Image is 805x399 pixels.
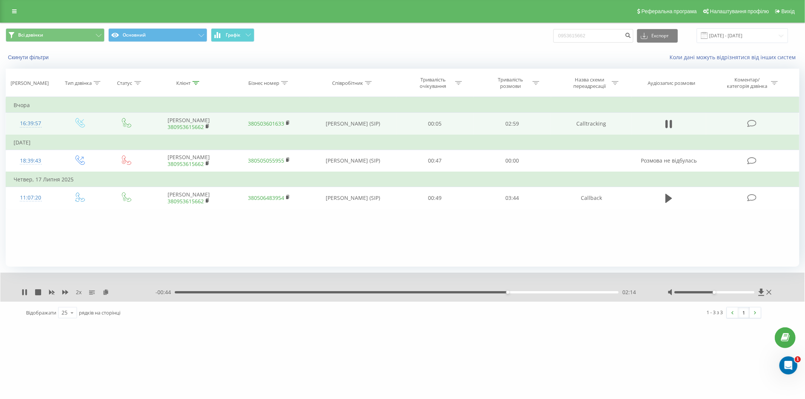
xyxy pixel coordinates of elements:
td: 03:44 [474,187,551,209]
span: рядків на сторінці [79,309,120,316]
a: 1 [738,307,750,318]
div: 18:39:43 [14,153,48,168]
button: Скинути фільтри [6,54,52,61]
td: [DATE] [6,135,799,150]
button: Основний [108,28,207,42]
td: [PERSON_NAME] (SIP) [309,113,396,135]
div: Назва схеми переадресації [570,77,610,89]
div: Бізнес номер [248,80,279,86]
td: [PERSON_NAME] (SIP) [309,187,396,209]
a: 380506483954 [248,194,284,201]
span: Розмова не відбулась [641,157,697,164]
div: 25 [62,309,68,316]
div: Тривалість очікування [413,77,453,89]
div: 1 - 3 з 3 [707,308,723,316]
td: 00:49 [396,187,474,209]
a: 380953615662 [168,198,204,205]
div: Коментар/категорія дзвінка [725,77,769,89]
a: 380505055955 [248,157,284,164]
span: Графік [226,32,240,38]
span: Всі дзвінки [18,32,43,38]
td: Callback [551,187,631,209]
td: [PERSON_NAME] [148,187,229,209]
td: [PERSON_NAME] [148,150,229,172]
div: [PERSON_NAME] [11,80,49,86]
td: 00:00 [474,150,551,172]
div: 16:39:57 [14,116,48,131]
div: Accessibility label [506,291,509,294]
button: Графік [211,28,254,42]
span: Відображати [26,309,56,316]
span: 02:14 [622,289,636,296]
span: Налаштування профілю [710,8,769,14]
span: Реферальна програма [642,8,697,14]
div: Співробітник [332,80,363,86]
div: Клієнт [176,80,191,86]
td: [PERSON_NAME] [148,113,229,135]
td: 00:47 [396,150,474,172]
td: 02:59 [474,113,551,135]
div: Тривалість розмови [490,77,531,89]
a: Коли дані можуть відрізнятися вiд інших систем [670,54,799,61]
a: 380953615662 [168,160,204,167]
span: 1 [795,356,801,362]
div: Тип дзвінка [65,80,92,86]
a: 380953615662 [168,123,204,130]
div: Accessibility label [713,291,716,294]
span: Вихід [782,8,795,14]
button: Експорт [637,29,678,43]
td: [PERSON_NAME] (SIP) [309,150,396,172]
div: Аудіозапис розмови [648,80,695,86]
td: 00:05 [396,113,474,135]
span: 2 x [76,289,82,296]
td: Calltracking [551,113,631,135]
a: 380503601633 [248,120,284,127]
td: Четвер, 17 Липня 2025 [6,172,799,187]
input: Пошук за номером [553,29,633,43]
div: 11:07:20 [14,190,48,205]
div: Статус [117,80,132,86]
span: - 00:44 [155,289,175,296]
button: Всі дзвінки [6,28,105,42]
td: Вчора [6,98,799,113]
iframe: Intercom live chat [779,356,797,374]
